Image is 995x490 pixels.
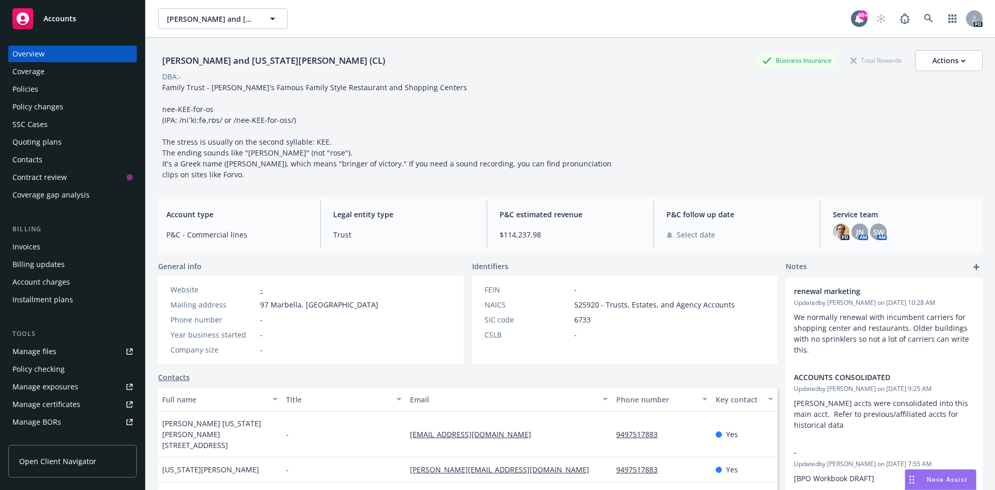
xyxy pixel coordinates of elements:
[716,394,762,405] div: Key contact
[12,431,91,448] div: Summary of insurance
[162,82,614,179] span: Family Trust - [PERSON_NAME]'s Famous Family Style Restaurant and Shopping Centers nee-KEE-for-os...
[260,344,263,355] span: -
[8,224,137,234] div: Billing
[333,229,475,240] span: Trust
[260,314,263,325] span: -
[12,116,48,133] div: SSC Cases
[282,387,406,412] button: Title
[12,134,62,150] div: Quoting plans
[574,284,577,295] span: -
[786,363,983,439] div: ACCOUNTS CONSOLIDATEDUpdatedby [PERSON_NAME] on [DATE] 9:25 AM[PERSON_NAME] accts were consolidat...
[166,209,308,220] span: Account type
[162,464,259,475] span: [US_STATE][PERSON_NAME]
[8,46,137,62] a: Overview
[158,54,389,67] div: [PERSON_NAME] and [US_STATE][PERSON_NAME] (CL)
[8,291,137,308] a: Installment plans
[8,379,137,395] a: Manage exposures
[162,394,266,405] div: Full name
[286,464,289,475] span: -
[12,414,61,430] div: Manage BORs
[794,473,974,484] p: [BPO Workbook DRAFT]
[410,394,596,405] div: Email
[12,81,38,97] div: Policies
[574,329,577,340] span: -
[856,227,864,237] span: JN
[8,361,137,377] a: Policy checking
[858,10,868,20] div: 99+
[12,63,45,80] div: Coverage
[485,299,570,310] div: NAICS
[260,329,263,340] span: -
[286,394,390,405] div: Title
[170,314,256,325] div: Phone number
[410,465,598,474] a: [PERSON_NAME][EMAIL_ADDRESS][DOMAIN_NAME]
[485,314,570,325] div: SIC code
[894,8,915,29] a: Report a Bug
[260,285,263,295] a: -
[286,429,289,440] span: -
[8,396,137,413] a: Manage certificates
[905,470,918,489] div: Drag to move
[666,209,808,220] span: P&C follow up date
[786,261,807,273] span: Notes
[833,223,849,240] img: photo
[794,398,970,430] span: [PERSON_NAME] accts were consolidated into this main acct. Refer to previous/affiliated accts for...
[932,51,965,71] div: Actions
[833,209,974,220] span: Service team
[158,372,190,383] a: Contacts
[500,229,641,240] span: $114,237.98
[12,99,63,115] div: Policy changes
[162,71,181,82] div: DBA: -
[794,372,947,383] span: ACCOUNTS CONSOLIDATED
[333,209,475,220] span: Legal entity type
[158,261,202,272] span: General info
[406,387,612,412] button: Email
[574,299,735,310] span: 525920 - Trusts, Estates, and Agency Accounts
[8,414,137,430] a: Manage BORs
[166,229,308,240] span: P&C - Commercial lines
[12,274,70,290] div: Account charges
[794,384,974,394] span: Updated by [PERSON_NAME] on [DATE] 9:25 AM
[500,209,641,220] span: P&C estimated revenue
[786,277,983,363] div: renewal marketingUpdatedby [PERSON_NAME] on [DATE] 10:28 AMWe normally renewal with incumbent car...
[918,8,939,29] a: Search
[757,54,837,67] div: Business Insurance
[8,274,137,290] a: Account charges
[170,284,256,295] div: Website
[794,298,974,307] span: Updated by [PERSON_NAME] on [DATE] 10:28 AM
[12,187,90,203] div: Coverage gap analysis
[616,394,695,405] div: Phone number
[970,261,983,273] a: add
[794,459,974,469] span: Updated by [PERSON_NAME] on [DATE] 7:55 AM
[12,239,40,255] div: Invoices
[19,456,96,467] span: Open Client Navigator
[8,81,137,97] a: Policies
[616,429,666,439] a: 9497517883
[915,50,983,71] button: Actions
[8,116,137,133] a: SSC Cases
[8,343,137,360] a: Manage files
[726,429,738,440] span: Yes
[158,8,288,29] button: [PERSON_NAME] and [US_STATE][PERSON_NAME] (CL)
[574,314,591,325] span: 6733
[8,169,137,186] a: Contract review
[485,329,570,340] div: CSLB
[8,239,137,255] a: Invoices
[873,227,884,237] span: SW
[794,312,971,355] span: We normally renewal with incumbent carriers for shopping center and restaurants. Older buildings ...
[12,256,65,273] div: Billing updates
[905,469,976,490] button: Nova Assist
[12,379,78,395] div: Manage exposures
[8,187,137,203] a: Coverage gap analysis
[12,343,56,360] div: Manage files
[8,134,137,150] a: Quoting plans
[162,418,278,451] span: [PERSON_NAME] [US_STATE][PERSON_NAME] [STREET_ADDRESS]
[927,475,968,484] span: Nova Assist
[410,429,539,439] a: [EMAIL_ADDRESS][DOMAIN_NAME]
[170,299,256,310] div: Mailing address
[8,151,137,168] a: Contacts
[612,387,711,412] button: Phone number
[677,229,715,240] span: Select date
[170,344,256,355] div: Company size
[158,387,282,412] button: Full name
